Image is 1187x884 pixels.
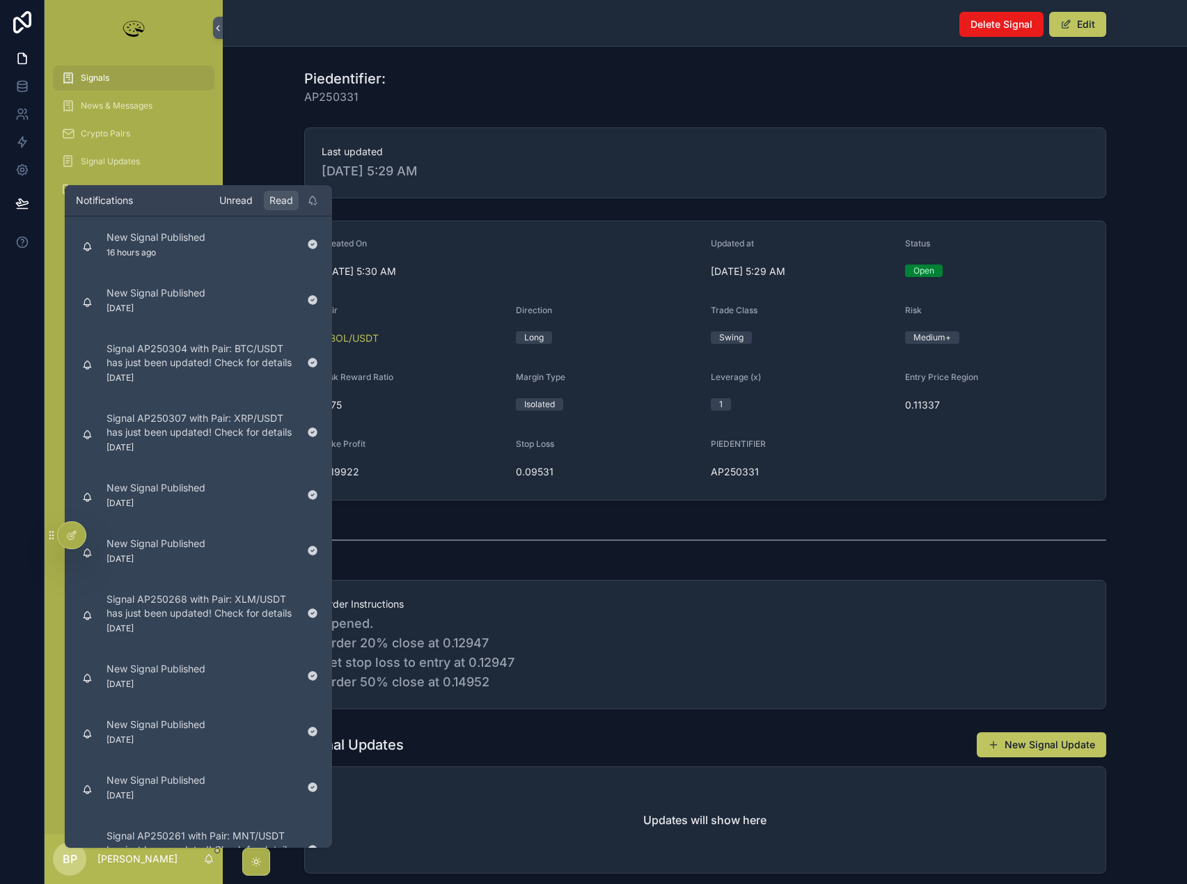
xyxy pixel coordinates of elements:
[264,191,299,210] div: Read
[120,17,148,39] img: App logo
[516,305,552,315] span: Direction
[970,17,1032,31] span: Delete Signal
[322,238,367,248] span: Created On
[516,439,554,449] span: Stop Loss
[107,411,296,439] p: Signal AP250307 with Pair: XRP/USDT has just been updated! Check for details
[81,184,173,195] span: Performance Reporting
[107,790,134,801] p: [DATE]
[322,372,393,382] span: Risk Reward Ratio
[214,191,258,210] div: Unread
[322,398,505,412] span: 4.75
[711,439,766,449] span: PIEDENTIFIER
[53,65,214,90] a: Signals
[711,372,761,382] span: Leverage (x)
[107,623,134,634] p: [DATE]
[81,100,152,111] span: News & Messages
[905,398,1089,412] span: 0.11337
[719,331,744,344] div: Swing
[107,553,134,565] p: [DATE]
[905,238,930,248] span: Status
[711,305,757,315] span: Trade Class
[304,69,386,88] h1: Piedentifier:
[81,156,140,167] span: Signal Updates
[913,331,951,344] div: Medium+
[516,465,700,479] span: 0.09531
[322,465,505,479] span: 0.19922
[107,498,134,509] p: [DATE]
[304,88,386,105] span: AP250331
[524,331,544,344] div: Long
[711,265,895,278] span: [DATE] 5:29 AM
[905,372,978,382] span: Entry Price Region
[107,679,134,690] p: [DATE]
[977,732,1106,757] button: New Signal Update
[905,305,922,315] span: Risk
[643,812,767,828] h2: Updates will show here
[322,614,1089,692] span: Opened. Order 20% close at 0.12947 Set stop loss to entry at 0.12947 Order 50% close at 0.14952
[76,194,133,207] h1: Notifications
[107,247,156,258] p: 16 hours ago
[107,773,205,787] p: New Signal Published
[322,439,365,449] span: Take Profit
[107,537,205,551] p: New Signal Published
[107,662,205,676] p: New Signal Published
[45,56,223,220] div: scrollable content
[1049,12,1106,37] button: Edit
[107,342,296,370] p: Signal AP250304 with Pair: BTC/USDT has just been updated! Check for details
[107,230,205,244] p: New Signal Published
[524,398,555,411] div: Isolated
[516,372,565,382] span: Margin Type
[304,735,404,755] h1: Signal Updates
[63,851,77,867] span: BP
[107,372,134,384] p: [DATE]
[81,72,109,84] span: Signals
[959,12,1044,37] button: Delete Signal
[107,734,134,745] p: [DATE]
[107,286,205,300] p: New Signal Published
[711,238,754,248] span: Updated at
[322,331,379,345] a: OBOL/USDT
[322,161,1089,181] span: [DATE] 5:29 AM
[53,177,214,202] a: Performance Reporting
[322,265,700,278] span: [DATE] 5:30 AM
[107,592,296,620] p: Signal AP250268 with Pair: XLM/USDT has just been updated! Check for details
[711,465,895,479] span: AP250331
[107,442,134,453] p: [DATE]
[107,303,134,314] p: [DATE]
[322,597,1089,611] span: Order Instructions
[107,829,296,857] p: Signal AP250261 with Pair: MNT/USDT has just been updated! Check for details
[107,481,205,495] p: New Signal Published
[97,852,178,866] p: [PERSON_NAME]
[913,265,934,277] div: Open
[53,149,214,174] a: Signal Updates
[719,398,723,411] div: 1
[53,93,214,118] a: News & Messages
[53,121,214,146] a: Crypto Pairs
[107,718,205,732] p: New Signal Published
[322,145,1089,159] span: Last updated
[81,128,130,139] span: Crypto Pairs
